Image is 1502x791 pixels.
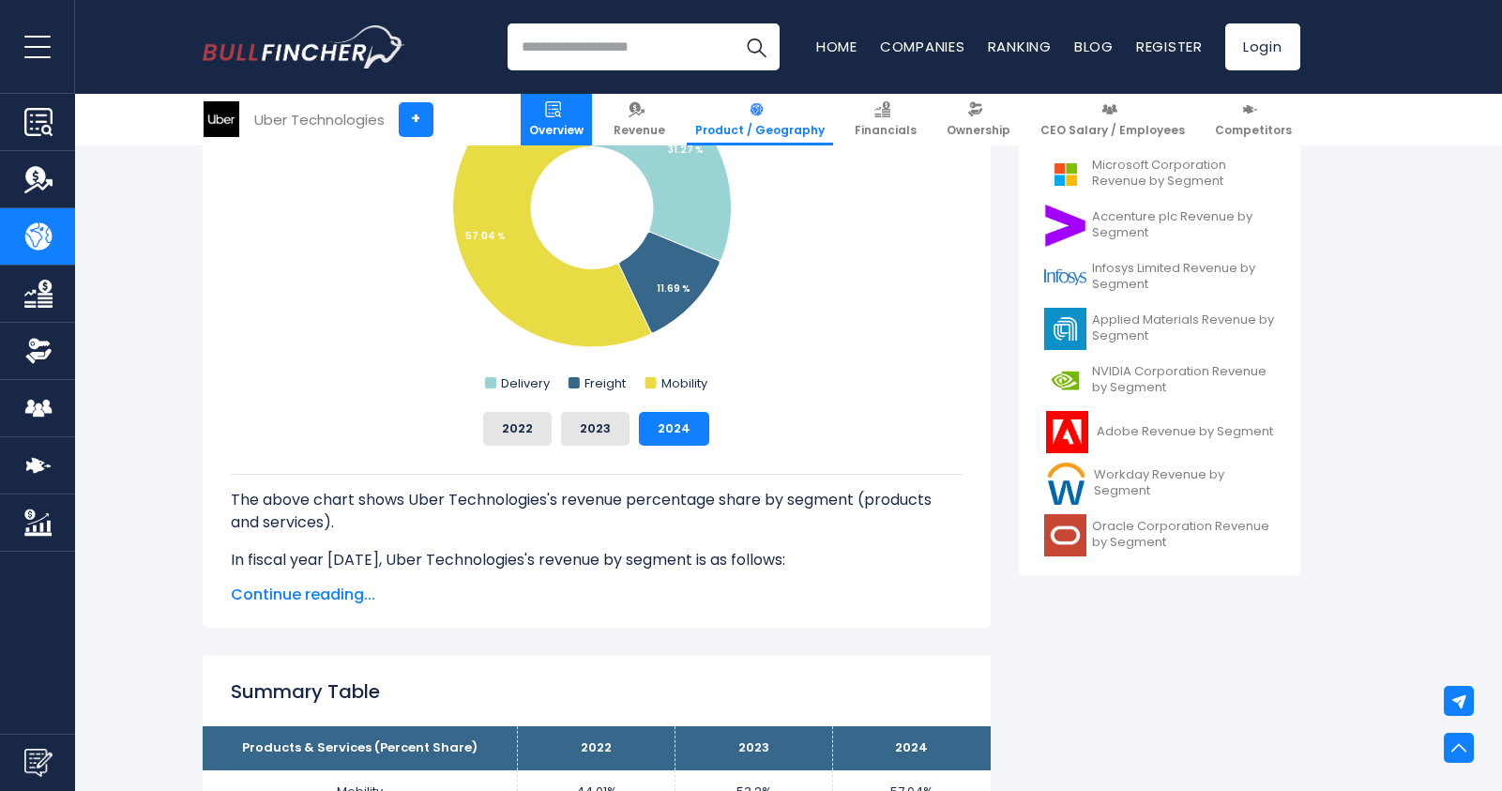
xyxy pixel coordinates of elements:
span: Oracle Corporation Revenue by Segment [1092,519,1275,551]
img: UBER logo [204,101,239,137]
span: Continue reading... [231,584,963,606]
span: NVIDIA Corporation Revenue by Segment [1092,364,1275,396]
span: Adobe Revenue by Segment [1097,424,1273,440]
th: 2023 [675,726,833,770]
a: Competitors [1206,94,1300,145]
a: Infosys Limited Revenue by Segment [1033,251,1286,303]
span: Ownership [947,123,1010,138]
button: 2024 [639,412,709,446]
span: Applied Materials Revenue by Segment [1092,312,1275,344]
button: 2023 [561,412,630,446]
span: Competitors [1215,123,1292,138]
img: AMAT logo [1044,308,1086,350]
a: Overview [521,94,592,145]
tspan: 31.27 % [668,143,704,157]
text: Mobility [660,374,707,392]
th: Products & Services (Percent Share) [203,726,518,770]
span: Accenture plc Revenue by Segment [1092,209,1275,241]
span: CEO Salary / Employees [1040,123,1185,138]
th: 2024 [833,726,991,770]
img: ORCL logo [1044,514,1086,556]
a: Home [816,37,857,56]
text: Delivery [501,374,551,392]
img: ADBE logo [1044,411,1091,453]
a: Oracle Corporation Revenue by Segment [1033,510,1286,561]
img: MSFT logo [1044,153,1086,195]
th: 2022 [518,726,675,770]
div: Uber Technologies [254,109,385,130]
a: Companies [880,37,965,56]
div: The for Uber Technologies is the Mobility, which represents 57.04% of its total revenue. The for ... [231,474,963,767]
img: INFY logo [1044,256,1086,298]
a: Ownership [938,94,1019,145]
a: Adobe Revenue by Segment [1033,406,1286,458]
svg: Uber Technologies's Revenue Share by Segment [231,22,963,397]
span: Financials [855,123,917,138]
span: Microsoft Corporation Revenue by Segment [1092,158,1275,190]
span: Revenue [614,123,665,138]
a: Blog [1074,37,1114,56]
button: Search [733,23,780,70]
a: Login [1225,23,1300,70]
img: Ownership [24,337,53,365]
a: Microsoft Corporation Revenue by Segment [1033,148,1286,200]
a: Go to homepage [203,25,404,68]
span: Product / Geography [695,123,825,138]
a: Accenture plc Revenue by Segment [1033,200,1286,251]
img: ACN logo [1044,205,1086,247]
p: In fiscal year [DATE], Uber Technologies's revenue by segment is as follows: [231,549,963,571]
a: CEO Salary / Employees [1032,94,1193,145]
button: 2022 [483,412,552,446]
span: Infosys Limited Revenue by Segment [1092,261,1275,293]
tspan: 11.69 % [657,281,690,296]
a: NVIDIA Corporation Revenue by Segment [1033,355,1286,406]
img: WDAY logo [1044,463,1089,505]
a: Applied Materials Revenue by Segment [1033,303,1286,355]
a: Register [1136,37,1203,56]
tspan: 57.04 % [465,229,506,243]
span: Overview [529,123,584,138]
img: NVDA logo [1044,359,1086,402]
img: Bullfincher logo [203,25,405,68]
p: The above chart shows Uber Technologies's revenue percentage share by segment (products and servi... [231,489,963,534]
a: Ranking [988,37,1052,56]
span: Workday Revenue by Segment [1094,467,1274,499]
h2: Summary Table [231,677,963,706]
a: Financials [846,94,925,145]
a: Revenue [605,94,674,145]
a: + [399,102,433,137]
text: Freight [584,374,625,392]
a: Product / Geography [687,94,833,145]
a: Workday Revenue by Segment [1033,458,1286,510]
